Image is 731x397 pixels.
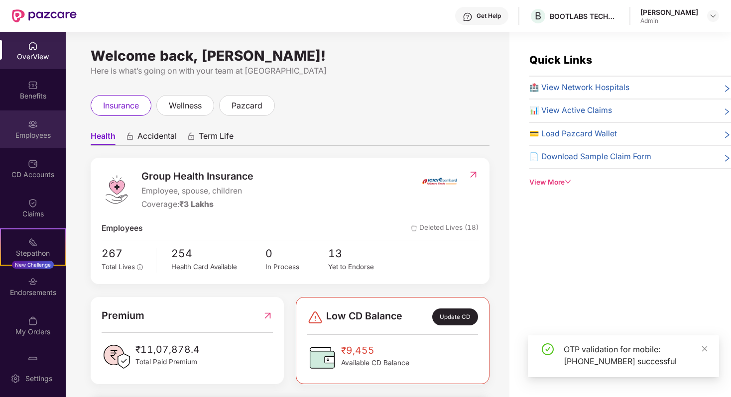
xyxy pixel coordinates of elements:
[12,9,77,22] img: New Pazcare Logo
[28,80,38,90] img: svg+xml;base64,PHN2ZyBpZD0iQmVuZWZpdHMiIHhtbG5zPSJodHRwOi8vd3d3LnczLm9yZy8yMDAwL3N2ZyIgd2lkdGg9Ij...
[12,261,54,269] div: New Challenge
[135,357,200,367] span: Total Paid Premium
[529,82,629,94] span: 🏥 View Network Hospitals
[723,130,731,140] span: right
[411,225,417,231] img: deleteIcon
[640,7,698,17] div: [PERSON_NAME]
[141,198,253,211] div: Coverage:
[723,153,731,163] span: right
[171,262,265,272] div: Health Card Available
[28,198,38,208] img: svg+xml;base64,PHN2ZyBpZD0iQ2xhaW0iIHhtbG5zPSJodHRwOi8vd3d3LnczLm9yZy8yMDAwL3N2ZyIgd2lkdGg9IjIwIi...
[307,309,323,325] img: svg+xml;base64,PHN2ZyBpZD0iRGFuZ2VyLTMyeDMyIiB4bWxucz0iaHR0cDovL3d3dy53My5vcmcvMjAwMC9zdmciIHdpZH...
[723,106,731,117] span: right
[102,245,149,262] span: 267
[102,175,131,204] img: logo
[232,99,262,112] span: pazcard
[468,170,479,180] img: RedirectIcon
[137,264,143,270] span: info-circle
[564,343,707,367] div: OTP validation for mobile: [PHONE_NUMBER] successful
[529,53,592,66] span: Quick Links
[91,65,489,77] div: Here is what’s going on with your team at [GEOGRAPHIC_DATA]
[125,132,134,141] div: animation
[169,99,202,112] span: wellness
[328,245,391,262] span: 13
[28,316,38,326] img: svg+xml;base64,PHN2ZyBpZD0iTXlfT3JkZXJzIiBkYXRhLW5hbWU9Ik15IE9yZGVycyIgeG1sbnM9Imh0dHA6Ly93d3cudz...
[28,237,38,247] img: svg+xml;base64,PHN2ZyB4bWxucz0iaHR0cDovL3d3dy53My5vcmcvMjAwMC9zdmciIHdpZHRoPSIyMSIgaGVpZ2h0PSIyMC...
[535,10,541,22] span: B
[307,343,337,373] img: CDBalanceIcon
[91,131,116,145] span: Health
[529,177,731,188] div: View More
[22,374,55,384] div: Settings
[640,17,698,25] div: Admin
[328,262,391,272] div: Yet to Endorse
[709,12,717,20] img: svg+xml;base64,PHN2ZyBpZD0iRHJvcGRvd24tMzJ4MzIiIHhtbG5zPSJodHRwOi8vd3d3LnczLm9yZy8yMDAwL3N2ZyIgd2...
[565,179,572,186] span: down
[137,131,177,145] span: Accidental
[542,343,554,355] span: check-circle
[28,41,38,51] img: svg+xml;base64,PHN2ZyBpZD0iSG9tZSIgeG1sbnM9Imh0dHA6Ly93d3cudzMub3JnLzIwMDAvc3ZnIiB3aWR0aD0iMjAiIG...
[432,308,478,325] div: Update CD
[179,199,214,209] span: ₹3 Lakhs
[411,222,479,235] span: Deleted Lives (18)
[1,248,65,258] div: Stepathon
[529,104,612,117] span: 📊 View Active Claims
[262,308,273,323] img: RedirectIcon
[28,277,38,287] img: svg+xml;base64,PHN2ZyBpZD0iRW5kb3JzZW1lbnRzIiB4bWxucz0iaHR0cDovL3d3dy53My5vcmcvMjAwMC9zdmciIHdpZH...
[28,119,38,129] img: svg+xml;base64,PHN2ZyBpZD0iRW1wbG95ZWVzIiB4bWxucz0iaHR0cDovL3d3dy53My5vcmcvMjAwMC9zdmciIHdpZHRoPS...
[135,342,200,357] span: ₹11,07,878.4
[171,245,265,262] span: 254
[102,222,143,235] span: Employees
[529,151,651,163] span: 📄 Download Sample Claim Form
[91,52,489,60] div: Welcome back, [PERSON_NAME]!
[723,84,731,94] span: right
[326,308,402,325] span: Low CD Balance
[529,128,617,140] span: 💳 Load Pazcard Wallet
[187,132,196,141] div: animation
[463,12,473,22] img: svg+xml;base64,PHN2ZyBpZD0iSGVscC0zMngzMiIgeG1sbnM9Imh0dHA6Ly93d3cudzMub3JnLzIwMDAvc3ZnIiB3aWR0aD...
[141,169,253,184] span: Group Health Insurance
[28,159,38,169] img: svg+xml;base64,PHN2ZyBpZD0iQ0RfQWNjb3VudHMiIGRhdGEtbmFtZT0iQ0QgQWNjb3VudHMiIHhtbG5zPSJodHRwOi8vd3...
[550,11,619,21] div: BOOTLABS TECHNOLOGIES PRIVATE LIMITED
[102,263,135,271] span: Total Lives
[199,131,234,145] span: Term Life
[341,343,409,358] span: ₹9,455
[341,358,409,368] span: Available CD Balance
[102,342,131,372] img: PaidPremiumIcon
[28,355,38,365] img: svg+xml;base64,PHN2ZyBpZD0iUGF6Y2FyZCIgeG1sbnM9Imh0dHA6Ly93d3cudzMub3JnLzIwMDAvc3ZnIiB3aWR0aD0iMj...
[141,185,253,198] span: Employee, spouse, children
[421,169,458,194] img: insurerIcon
[265,262,328,272] div: In Process
[701,345,708,352] span: close
[265,245,328,262] span: 0
[103,99,139,112] span: insurance
[102,308,144,323] span: Premium
[477,12,501,20] div: Get Help
[10,374,20,384] img: svg+xml;base64,PHN2ZyBpZD0iU2V0dGluZy0yMHgyMCIgeG1sbnM9Imh0dHA6Ly93d3cudzMub3JnLzIwMDAvc3ZnIiB3aW...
